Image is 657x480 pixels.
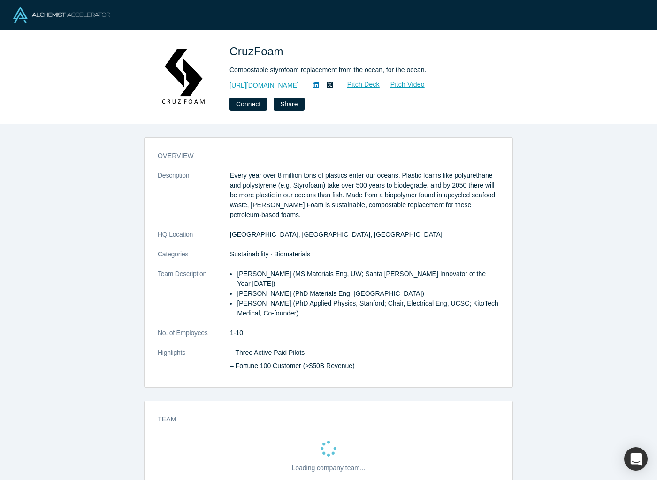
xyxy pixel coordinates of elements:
span: CruzFoam [229,45,287,58]
img: Alchemist Logo [13,7,110,23]
dt: Categories [158,249,230,269]
p: – Fortune 100 Customer (>$50B Revenue) [230,361,499,371]
p: [PERSON_NAME] (PhD Materials Eng, [GEOGRAPHIC_DATA]) [237,289,499,299]
p: Every year over 8 million tons of plastics enter our oceans. Plastic foams like polyurethane and ... [230,171,499,220]
dd: 1-10 [230,328,499,338]
div: Compostable styrofoam replacement from the ocean, for the ocean. [229,65,492,75]
p: – Three Active Paid Pilots [230,348,499,358]
dt: HQ Location [158,230,230,249]
dd: [GEOGRAPHIC_DATA], [GEOGRAPHIC_DATA], [GEOGRAPHIC_DATA] [230,230,499,240]
p: [PERSON_NAME] (PhD Applied Physics, Stanford; Chair, Electrical Eng, UCSC; KitoTech Medical, Co-f... [237,299,499,318]
dt: Description [158,171,230,230]
dt: Highlights [158,348,230,381]
p: Loading company team... [291,463,365,473]
a: [URL][DOMAIN_NAME] [229,81,299,90]
button: Connect [229,97,267,111]
dt: No. of Employees [158,328,230,348]
dt: Team Description [158,269,230,328]
h3: overview [158,151,486,161]
a: Pitch Deck [337,79,380,90]
p: [PERSON_NAME] (MS Materials Eng, UW; Santa [PERSON_NAME] Innovator of the Year [DATE]) [237,269,499,289]
h3: Team [158,414,486,424]
span: Sustainability · Biomaterials [230,250,310,258]
button: Share [274,97,304,111]
a: Pitch Video [380,79,425,90]
img: CruzFoam's Logo [151,43,216,109]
